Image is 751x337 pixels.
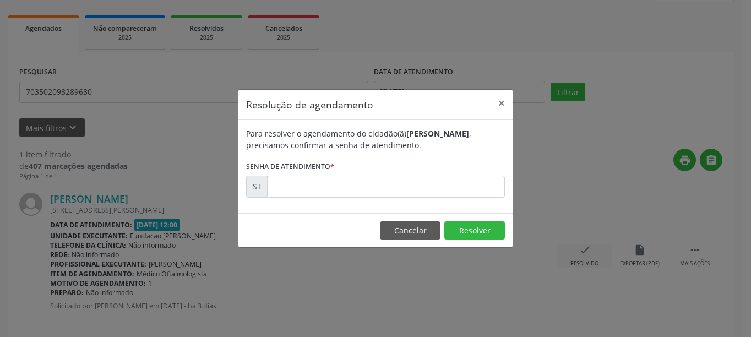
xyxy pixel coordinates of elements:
div: ST [246,176,268,198]
button: Close [491,90,513,117]
button: Cancelar [380,221,440,240]
div: Para resolver o agendamento do cidadão(ã) , precisamos confirmar a senha de atendimento. [246,128,505,151]
h5: Resolução de agendamento [246,97,373,112]
label: Senha de atendimento [246,159,334,176]
button: Resolver [444,221,505,240]
b: [PERSON_NAME] [406,128,469,139]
